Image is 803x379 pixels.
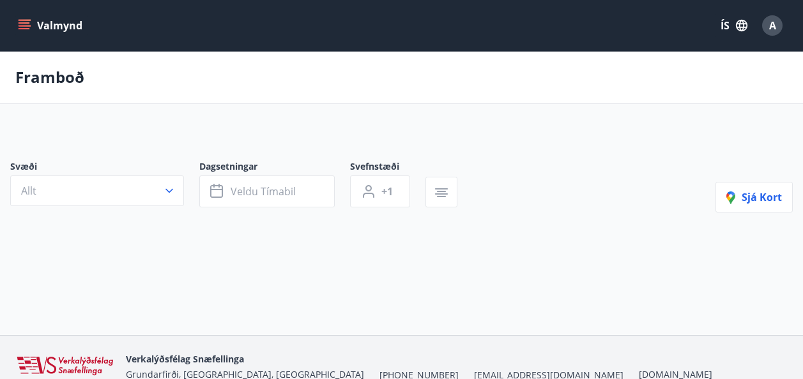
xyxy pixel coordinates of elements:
[726,190,782,204] span: Sjá kort
[350,160,425,175] span: Svefnstæði
[10,160,199,175] span: Svæði
[381,184,393,198] span: +1
[126,353,244,365] span: Verkalýðsfélag Snæfellinga
[350,175,410,207] button: +1
[769,19,776,33] span: A
[231,184,296,198] span: Veldu tímabil
[15,355,116,377] img: WvRpJk2u6KDFA1HvFrCJUzbr97ECa5dHUCvez65j.png
[10,175,184,206] button: Allt
[199,175,335,207] button: Veldu tímabil
[714,14,754,37] button: ÍS
[715,182,793,212] button: Sjá kort
[757,10,788,41] button: A
[21,184,36,198] span: Allt
[199,160,350,175] span: Dagsetningar
[15,14,88,37] button: menu
[15,66,84,88] p: Framboð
